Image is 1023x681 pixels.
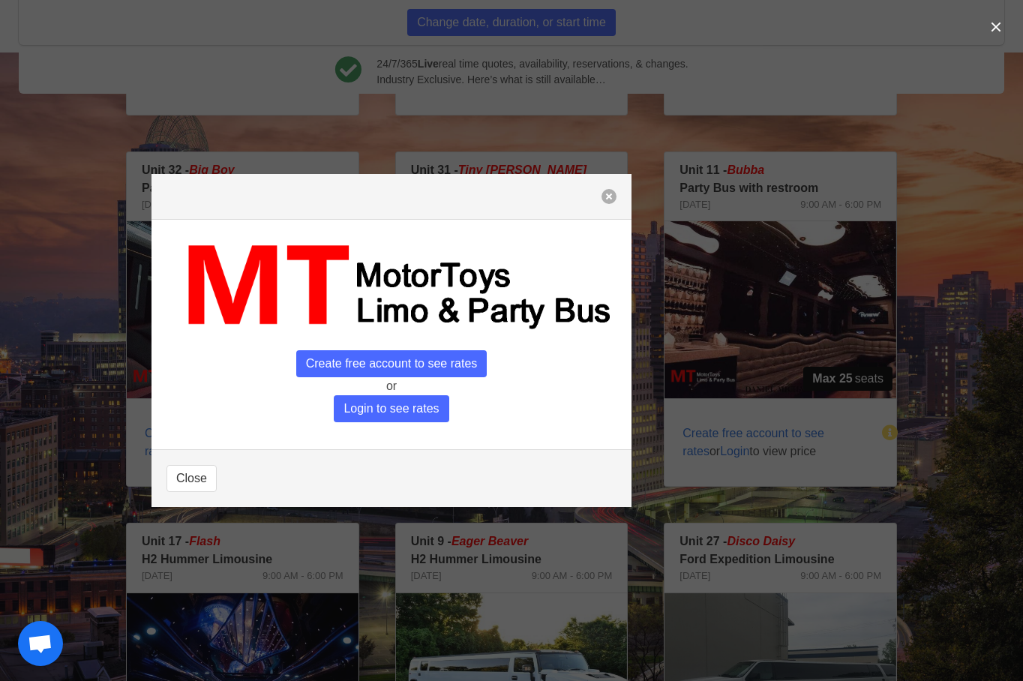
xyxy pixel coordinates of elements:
[166,377,616,395] p: or
[18,621,63,666] a: Open chat
[166,235,616,337] img: MT_logo_name.png
[296,350,487,377] span: Create free account to see rates
[334,395,448,422] span: Login to see rates
[166,465,217,492] button: Close
[176,469,207,487] span: Close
